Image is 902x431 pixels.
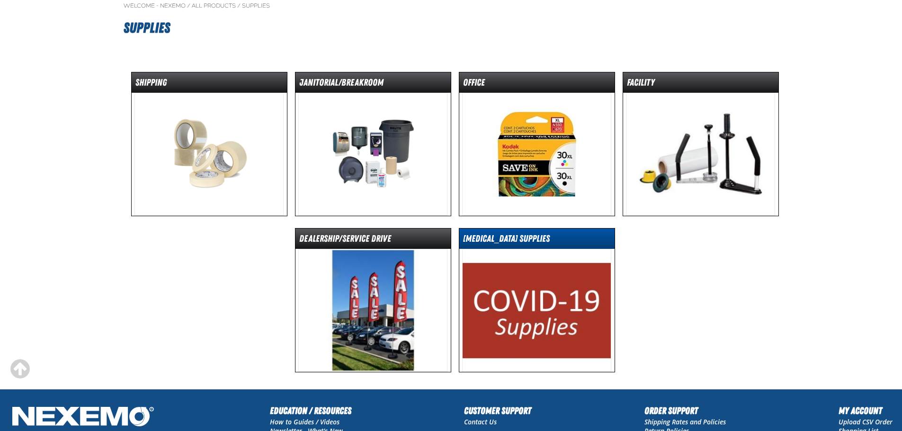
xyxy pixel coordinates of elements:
h2: Order Support [644,404,726,418]
img: Shipping [134,93,284,216]
h2: Customer Support [464,404,531,418]
a: Facility [623,72,779,216]
img: Dealership/Service drive [298,249,447,372]
a: Supplies [242,2,270,9]
h2: Education / Resources [270,404,351,418]
span: / [187,2,190,9]
dt: Office [459,76,615,93]
img: Office [462,93,611,216]
dt: Dealership/Service drive [295,232,451,249]
a: [MEDICAL_DATA] Supplies [459,228,615,372]
span: / [237,2,241,9]
img: Janitorial/Breakroom [298,93,447,216]
a: Dealership/Service drive [295,228,451,372]
a: Office [459,72,615,216]
dt: Facility [623,76,778,93]
img: Facility [626,93,775,216]
a: Janitorial/Breakroom [295,72,451,216]
h1: Supplies [124,15,779,41]
h2: My Account [839,404,893,418]
div: Scroll to the top [9,359,30,379]
img: Covid-19 Supplies [462,249,611,372]
a: Shipping [131,72,287,216]
a: Shipping Rates and Policies [644,417,726,426]
a: Welcome - Nexemo [124,2,186,9]
nav: Breadcrumbs [124,2,779,9]
dt: Janitorial/Breakroom [295,76,451,93]
a: All Products [192,2,236,9]
dt: [MEDICAL_DATA] Supplies [459,232,615,249]
a: How to Guides / Videos [270,417,339,426]
a: Contact Us [464,417,497,426]
a: Upload CSV Order [839,417,893,426]
dt: Shipping [132,76,287,93]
